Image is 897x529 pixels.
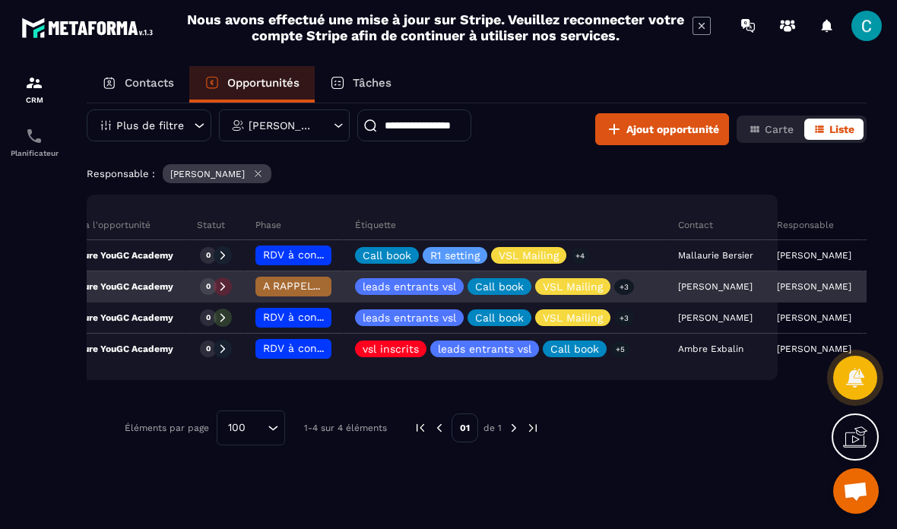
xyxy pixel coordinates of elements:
p: 1-4 sur 4 éléments [304,423,387,433]
div: Search for option [217,410,285,445]
p: 0 [206,312,211,323]
p: Candidature YouGC Academy [13,343,173,355]
input: Search for option [251,420,264,436]
p: Contacts [125,76,174,90]
p: 0 [206,281,211,292]
a: Tâches [315,66,407,103]
p: leads entrants vsl [363,281,456,292]
p: Phase [255,219,281,231]
span: RDV à confimer ❓ [263,342,361,354]
p: Planificateur [4,149,65,157]
p: +5 [610,341,630,357]
p: vsl inscrits [363,344,419,354]
p: leads entrants vsl [438,344,531,354]
p: [PERSON_NAME] [249,120,316,131]
img: next [526,421,540,435]
span: A RAPPELER/GHOST/NO SHOW✖️ [263,280,435,292]
p: Contact [678,219,713,231]
button: Carte [740,119,803,140]
span: Ajout opportunité [626,122,719,137]
p: leads entrants vsl [363,312,456,323]
p: Étiquette [355,219,396,231]
p: +3 [614,279,634,295]
span: Liste [829,123,854,135]
p: de 1 [483,422,502,434]
span: RDV à confimer ❓ [263,311,361,323]
a: formationformationCRM [4,62,65,116]
p: [PERSON_NAME] [777,250,851,261]
div: Ouvrir le chat [833,468,879,514]
button: Liste [804,119,864,140]
p: [PERSON_NAME] [777,344,851,354]
img: prev [433,421,446,435]
p: VSL Mailing [543,281,603,292]
span: Carte [765,123,794,135]
p: Responsable : [87,168,155,179]
p: 0 [206,344,211,354]
span: RDV à confimer ❓ [263,249,361,261]
span: 100 [223,420,251,436]
img: scheduler [25,127,43,145]
p: Responsable [777,219,834,231]
p: Candidature YouGC Academy [13,249,173,261]
img: formation [25,74,43,92]
p: Plus de filtre [116,120,184,131]
img: logo [21,14,158,42]
p: +3 [614,310,634,326]
p: Call book [475,312,524,323]
p: Call book [475,281,524,292]
a: schedulerschedulerPlanificateur [4,116,65,169]
p: Statut [197,219,225,231]
p: R1 setting [430,250,480,261]
p: Tâches [353,76,391,90]
img: prev [414,421,427,435]
p: Candidature YouGC Academy [13,280,173,293]
p: [PERSON_NAME] [777,281,851,292]
a: Contacts [87,66,189,103]
p: Opportunités [227,76,300,90]
p: VSL Mailing [499,250,559,261]
a: Opportunités [189,66,315,103]
p: VSL Mailing [543,312,603,323]
p: Call book [550,344,599,354]
p: 0 [206,250,211,261]
p: Candidature YouGC Academy [13,312,173,324]
p: [PERSON_NAME] [170,169,245,179]
p: Éléments par page [125,423,209,433]
button: Ajout opportunité [595,113,729,145]
h2: Nous avons effectué une mise à jour sur Stripe. Veuillez reconnecter votre compte Stripe afin de ... [186,11,685,43]
p: Call book [363,250,411,261]
p: +4 [570,248,590,264]
p: [PERSON_NAME] [777,312,851,323]
img: next [507,421,521,435]
p: CRM [4,96,65,104]
p: 01 [452,413,478,442]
